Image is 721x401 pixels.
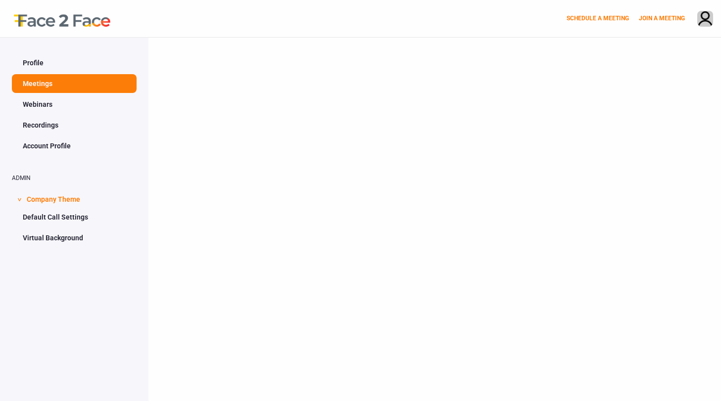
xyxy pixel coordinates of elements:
[12,53,137,72] a: Profile
[14,198,24,201] span: >
[12,208,137,226] a: Default Call Settings
[12,136,137,155] a: Account Profile
[12,95,137,114] a: Webinars
[27,189,80,208] span: Company Theme
[698,11,713,28] img: avatar.710606db.png
[12,228,137,247] a: Virtual Background
[12,116,137,134] a: Recordings
[567,15,629,22] a: SCHEDULE A MEETING
[12,175,137,181] h2: ADMIN
[12,74,137,93] a: Meetings
[639,15,685,22] a: JOIN A MEETING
